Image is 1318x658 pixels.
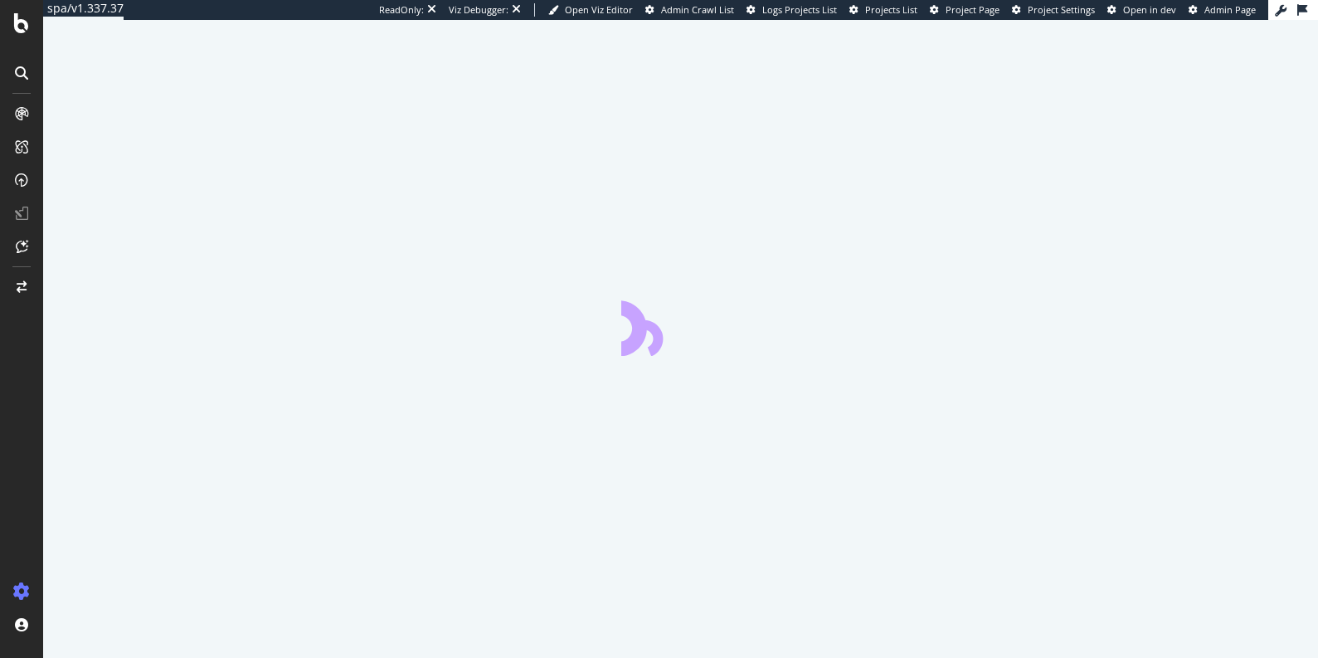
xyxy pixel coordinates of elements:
a: Admin Crawl List [645,3,734,17]
span: Project Settings [1028,3,1095,16]
a: Projects List [849,3,917,17]
span: Logs Projects List [762,3,837,16]
span: Open Viz Editor [565,3,633,16]
span: Open in dev [1123,3,1176,16]
a: Open in dev [1107,3,1176,17]
span: Project Page [946,3,999,16]
a: Admin Page [1189,3,1256,17]
span: Admin Page [1204,3,1256,16]
a: Project Settings [1012,3,1095,17]
span: Admin Crawl List [661,3,734,16]
a: Logs Projects List [747,3,837,17]
div: ReadOnly: [379,3,424,17]
div: animation [621,296,741,356]
a: Project Page [930,3,999,17]
a: Open Viz Editor [548,3,633,17]
div: Viz Debugger: [449,3,508,17]
span: Projects List [865,3,917,16]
